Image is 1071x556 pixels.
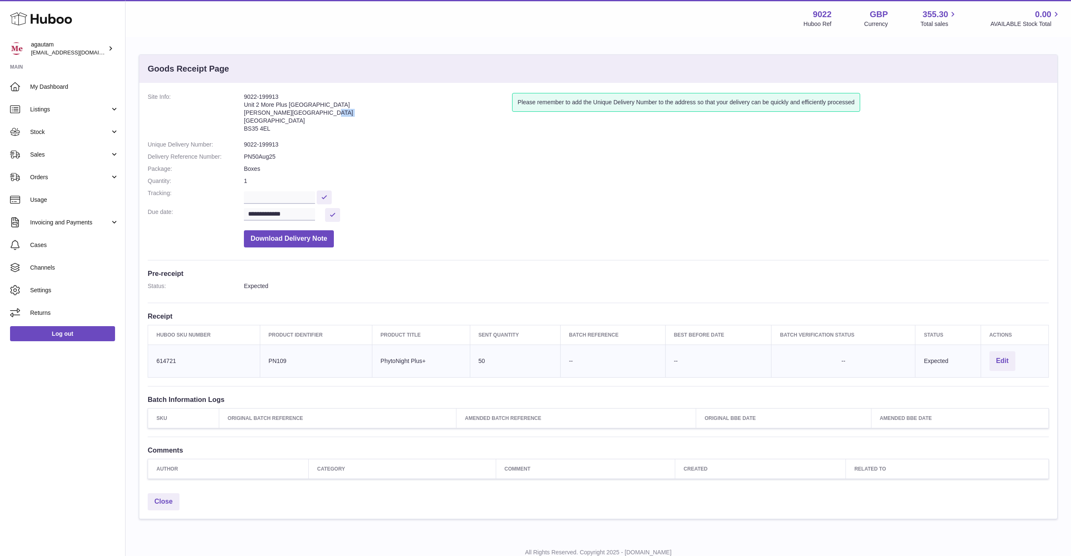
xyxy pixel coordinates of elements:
[372,325,470,345] th: Product title
[560,345,665,377] td: --
[846,459,1049,479] th: Related to
[870,9,888,20] strong: GBP
[771,325,915,345] th: Batch Verification Status
[148,177,244,185] dt: Quantity:
[244,153,1049,161] dd: PN50Aug25
[372,345,470,377] td: PhytoNight Plus+
[989,351,1015,371] button: Edit
[990,20,1061,28] span: AVAILABLE Stock Total
[915,325,981,345] th: Status
[148,189,244,204] dt: Tracking:
[512,93,860,112] div: Please remember to add the Unique Delivery Number to the address so that your delivery can be qui...
[148,445,1049,455] h3: Comments
[148,208,244,222] dt: Due date:
[244,230,334,247] button: Download Delivery Note
[148,345,260,377] td: 614721
[148,408,219,428] th: SKU
[308,459,496,479] th: Category
[30,106,110,113] span: Listings
[920,20,958,28] span: Total sales
[244,141,1049,149] dd: 9022-199913
[496,459,675,479] th: Comment
[31,41,106,57] div: agautam
[990,9,1061,28] a: 0.00 AVAILABLE Stock Total
[560,325,665,345] th: Batch Reference
[30,83,119,91] span: My Dashboard
[148,269,1049,278] h3: Pre-receipt
[148,282,244,290] dt: Status:
[244,165,1049,173] dd: Boxes
[864,20,888,28] div: Currency
[920,9,958,28] a: 355.30 Total sales
[219,408,456,428] th: Original Batch Reference
[148,325,260,345] th: Huboo SKU Number
[1035,9,1051,20] span: 0.00
[10,326,115,341] a: Log out
[915,345,981,377] td: Expected
[244,177,1049,185] dd: 1
[30,196,119,204] span: Usage
[30,128,110,136] span: Stock
[148,63,229,75] h3: Goods Receipt Page
[260,325,372,345] th: Product Identifier
[148,93,244,136] dt: Site Info:
[780,357,907,365] div: --
[30,151,110,159] span: Sales
[10,42,23,55] img: info@naturemedical.co.uk
[30,241,119,249] span: Cases
[31,49,123,56] span: [EMAIL_ADDRESS][DOMAIN_NAME]
[813,9,832,20] strong: 9022
[665,325,771,345] th: Best Before Date
[30,264,119,272] span: Channels
[871,408,1048,428] th: Amended BBE Date
[148,311,1049,321] h3: Receipt
[30,173,110,181] span: Orders
[260,345,372,377] td: PN109
[675,459,846,479] th: Created
[30,309,119,317] span: Returns
[456,408,696,428] th: Amended Batch Reference
[30,219,110,227] span: Invoicing and Payments
[981,325,1048,345] th: Actions
[148,165,244,173] dt: Package:
[244,93,512,136] address: 9022-199913 Unit 2 More Plus [GEOGRAPHIC_DATA] [PERSON_NAME][GEOGRAPHIC_DATA] [GEOGRAPHIC_DATA] B...
[148,395,1049,404] h3: Batch Information Logs
[922,9,948,20] span: 355.30
[804,20,832,28] div: Huboo Ref
[470,325,560,345] th: Sent Quantity
[148,153,244,161] dt: Delivery Reference Number:
[244,282,1049,290] dd: Expected
[148,141,244,149] dt: Unique Delivery Number:
[470,345,560,377] td: 50
[665,345,771,377] td: --
[148,493,179,510] a: Close
[696,408,871,428] th: Original BBE Date
[148,459,309,479] th: Author
[30,286,119,294] span: Settings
